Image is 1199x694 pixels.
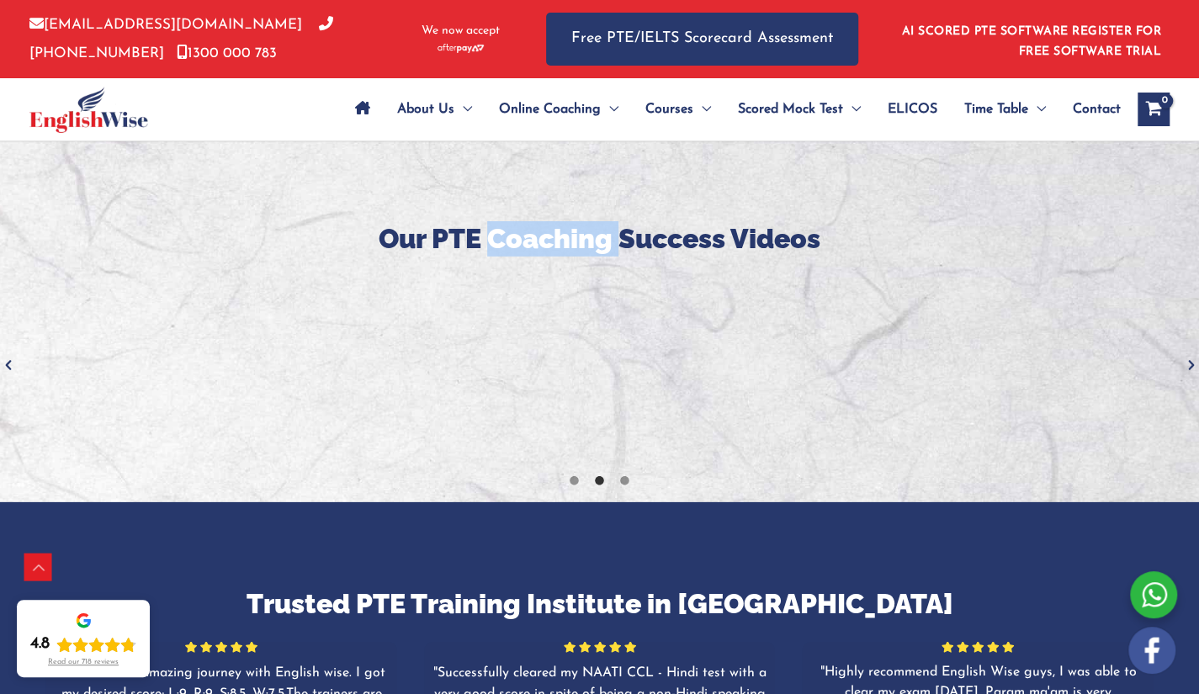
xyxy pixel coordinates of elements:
[724,80,874,139] a: Scored Mock TestMenu Toggle
[1073,80,1121,139] span: Contact
[422,23,500,40] span: We now accept
[902,25,1162,58] a: AI SCORED PTE SOFTWARE REGISTER FOR FREE SOFTWARE TRIAL
[874,80,951,139] a: ELICOS
[48,658,119,667] div: Read our 718 reviews
[499,80,601,139] span: Online Coaching
[29,18,333,60] a: [PHONE_NUMBER]
[601,80,618,139] span: Menu Toggle
[738,80,843,139] span: Scored Mock Test
[843,80,861,139] span: Menu Toggle
[951,80,1059,139] a: Time TableMenu Toggle
[29,18,302,32] a: [EMAIL_ADDRESS][DOMAIN_NAME]
[384,80,485,139] a: About UsMenu Toggle
[1128,627,1175,674] img: white-facebook.png
[29,87,148,133] img: cropped-ew-logo
[645,80,693,139] span: Courses
[454,80,472,139] span: Menu Toggle
[1138,93,1170,126] a: View Shopping Cart, empty
[13,221,1186,257] h3: Our PTE Coaching Success Videos
[1059,80,1121,139] a: Contact
[546,13,858,66] a: Free PTE/IELTS Scorecard Assessment
[342,80,1121,139] nav: Site Navigation: Main Menu
[693,80,711,139] span: Menu Toggle
[30,634,136,654] div: Rating: 4.8 out of 5
[30,634,50,654] div: 4.8
[1182,357,1199,373] button: Next
[485,80,632,139] a: Online CoachingMenu Toggle
[892,12,1170,66] aside: Header Widget 1
[438,44,484,53] img: Afterpay-Logo
[1028,80,1046,139] span: Menu Toggle
[964,80,1028,139] span: Time Table
[397,80,454,139] span: About Us
[632,80,724,139] a: CoursesMenu Toggle
[177,46,277,61] a: 1300 000 783
[888,80,937,139] span: ELICOS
